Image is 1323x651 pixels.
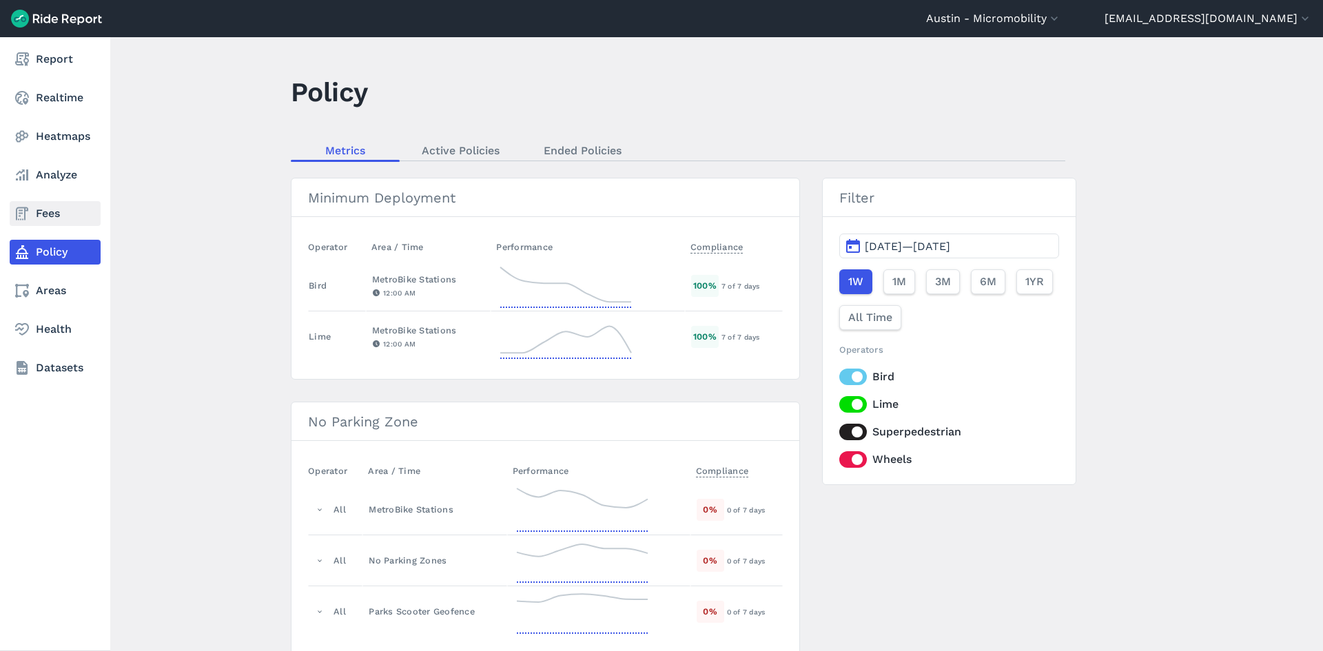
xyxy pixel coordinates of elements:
[10,85,101,110] a: Realtime
[369,554,500,567] div: No Parking Zones
[926,269,960,294] button: 3M
[839,234,1059,258] button: [DATE]—[DATE]
[892,273,906,290] span: 1M
[926,10,1061,27] button: Austin - Micromobility
[308,234,366,260] th: Operator
[334,554,346,567] div: All
[291,178,799,217] h3: Minimum Deployment
[369,503,500,516] div: MetroBike Stations
[369,605,500,618] div: Parks Scooter Geofence
[696,462,749,477] span: Compliance
[372,338,484,350] div: 12:00 AM
[10,355,101,380] a: Datasets
[839,269,872,294] button: 1W
[309,279,327,292] div: Bird
[721,280,782,292] div: 7 of 7 days
[690,238,743,254] span: Compliance
[10,278,101,303] a: Areas
[971,269,1005,294] button: 6M
[823,178,1076,217] h3: Filter
[883,269,915,294] button: 1M
[291,140,400,161] a: Metrics
[727,504,782,516] div: 0 of 7 days
[291,73,368,111] h1: Policy
[1016,269,1053,294] button: 1YR
[935,273,951,290] span: 3M
[522,140,644,161] a: Ended Policies
[1025,273,1044,290] span: 1YR
[839,396,1059,413] label: Lime
[697,601,724,622] div: 0 %
[366,234,491,260] th: Area / Time
[507,457,690,484] th: Performance
[727,555,782,567] div: 0 of 7 days
[10,240,101,265] a: Policy
[10,47,101,72] a: Report
[697,499,724,520] div: 0 %
[372,324,484,337] div: MetroBike Stations
[10,201,101,226] a: Fees
[334,605,346,618] div: All
[865,240,950,253] span: [DATE]—[DATE]
[372,287,484,299] div: 12:00 AM
[839,369,1059,385] label: Bird
[697,550,724,571] div: 0 %
[727,606,782,618] div: 0 of 7 days
[839,451,1059,468] label: Wheels
[691,275,719,296] div: 100 %
[11,10,102,28] img: Ride Report
[308,457,362,484] th: Operator
[291,402,799,441] h3: No Parking Zone
[362,457,506,484] th: Area / Time
[10,317,101,342] a: Health
[1105,10,1312,27] button: [EMAIL_ADDRESS][DOMAIN_NAME]
[839,344,883,355] span: Operators
[691,326,719,347] div: 100 %
[980,273,996,290] span: 6M
[839,424,1059,440] label: Superpedestrian
[10,124,101,149] a: Heatmaps
[839,305,901,330] button: All Time
[400,140,522,161] a: Active Policies
[10,163,101,187] a: Analyze
[309,330,331,343] div: Lime
[848,273,863,290] span: 1W
[721,331,782,343] div: 7 of 7 days
[334,503,346,516] div: All
[372,273,484,286] div: MetroBike Stations
[848,309,892,326] span: All Time
[491,234,685,260] th: Performance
